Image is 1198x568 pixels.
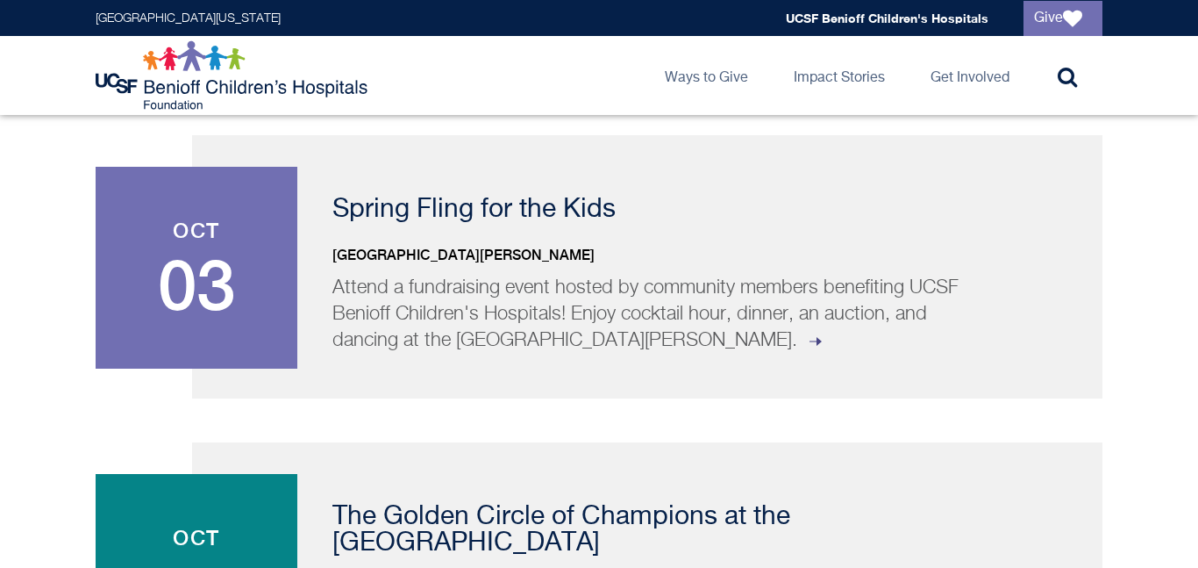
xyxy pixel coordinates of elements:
[113,219,280,241] span: Oct
[332,197,1059,223] p: Spring Fling for the Kids
[332,504,1059,557] p: The Golden Circle of Champions at the [GEOGRAPHIC_DATA]
[1023,1,1102,36] a: Give
[113,249,280,320] span: 03
[916,36,1023,115] a: Get Involved
[780,36,899,115] a: Impact Stories
[96,40,372,111] img: Logo for UCSF Benioff Children's Hospitals Foundation
[192,135,1102,399] a: Oct 03 Spring Fling for the Kids [GEOGRAPHIC_DATA][PERSON_NAME] Attend a fundraising event hosted...
[332,245,1059,266] p: [GEOGRAPHIC_DATA][PERSON_NAME]
[786,11,988,25] a: UCSF Benioff Children's Hospitals
[332,275,986,354] p: Attend a fundraising event hosted by community members benefiting UCSF Benioff Children's Hospita...
[96,12,281,25] a: [GEOGRAPHIC_DATA][US_STATE]
[113,527,280,548] span: Oct
[651,36,762,115] a: Ways to Give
